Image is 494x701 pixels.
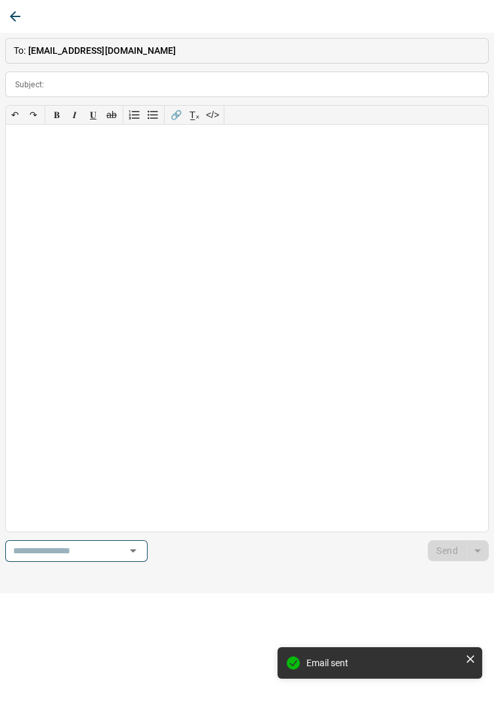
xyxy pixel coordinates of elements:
button: </> [203,106,222,124]
s: ab [106,110,117,120]
button: 𝐁 [47,106,66,124]
p: Subject: [15,79,44,91]
button: ab [102,106,121,124]
button: 𝑰 [66,106,84,124]
button: ↷ [24,106,43,124]
div: split button [428,540,489,561]
button: Bullet list [144,106,162,124]
button: Numbered list [125,106,144,124]
div: Email sent [306,658,460,668]
button: ↶ [6,106,24,124]
button: 𝐔 [84,106,102,124]
button: 🔗 [167,106,185,124]
span: [EMAIL_ADDRESS][DOMAIN_NAME] [28,45,176,56]
p: To: [5,38,489,64]
button: Open [124,542,142,560]
span: 𝐔 [90,110,96,120]
button: T̲ₓ [185,106,203,124]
